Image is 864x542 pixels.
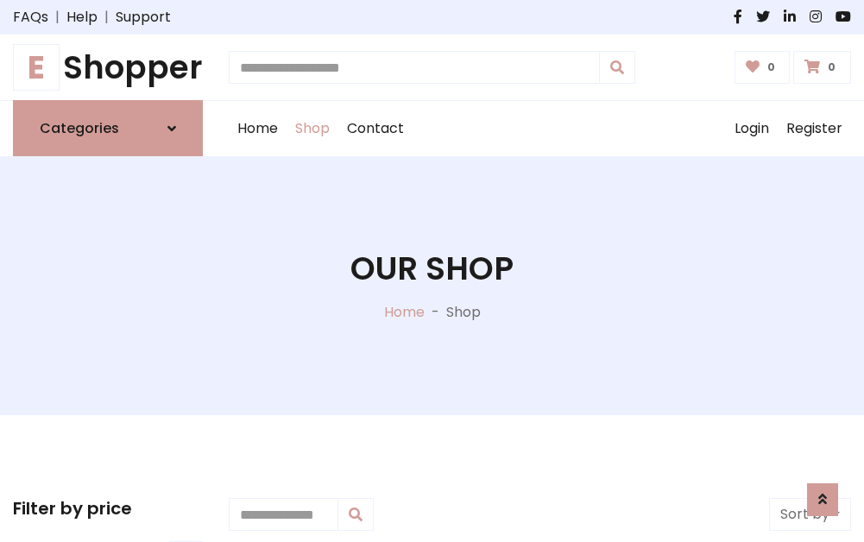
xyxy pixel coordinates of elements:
[229,101,287,156] a: Home
[98,7,116,28] span: |
[66,7,98,28] a: Help
[425,302,446,323] p: -
[735,51,791,84] a: 0
[13,44,60,91] span: E
[778,101,851,156] a: Register
[446,302,481,323] p: Shop
[13,48,203,86] h1: Shopper
[726,101,778,156] a: Login
[13,100,203,156] a: Categories
[13,48,203,86] a: EShopper
[823,60,840,75] span: 0
[116,7,171,28] a: Support
[384,302,425,322] a: Home
[48,7,66,28] span: |
[763,60,779,75] span: 0
[13,498,203,519] h5: Filter by price
[287,101,338,156] a: Shop
[13,7,48,28] a: FAQs
[338,101,413,156] a: Contact
[769,498,851,531] button: Sort by
[40,120,119,136] h6: Categories
[793,51,851,84] a: 0
[350,249,514,287] h1: Our Shop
